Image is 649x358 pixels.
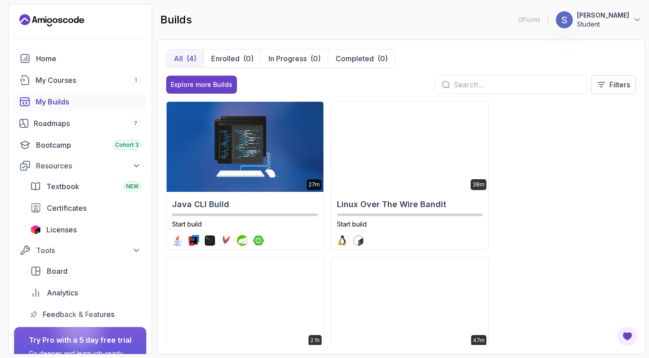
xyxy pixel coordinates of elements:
[47,203,86,213] span: Certificates
[36,140,141,150] div: Bootcamp
[25,221,146,239] a: licenses
[126,183,139,190] span: NEW
[171,80,232,89] div: Explore more Builds
[36,75,141,86] div: My Courses
[43,309,114,320] span: Feedback & Features
[134,120,137,127] span: 7
[25,199,146,217] a: certificates
[243,53,254,64] div: (0)
[172,220,202,228] span: Start build
[591,75,636,94] button: Filters
[555,11,642,29] button: user profile image[PERSON_NAME]Student
[337,235,348,246] img: linux logo
[609,79,630,90] p: Filters
[34,118,141,129] div: Roadmaps
[167,102,323,192] img: Java CLI Build card
[25,284,146,302] a: analytics
[14,242,146,258] button: Tools
[186,53,196,64] div: (4)
[115,141,139,149] span: Cohort 3
[331,102,488,192] img: Linux Over The Wire Bandit card
[331,101,489,250] a: Linux Over The Wire Bandit card38mLinux Over The Wire BanditStart buildlinux logobash logo
[135,77,137,84] span: 1
[377,53,388,64] div: (0)
[556,11,573,28] img: user profile image
[336,53,374,64] p: Completed
[167,50,204,68] button: All(4)
[331,258,488,348] img: Flyway and Spring Boot card
[36,245,141,256] div: Tools
[166,101,324,250] a: Java CLI Build card27mJava CLI BuildStart buildjava logointellij logoterminal logomaven logosprin...
[328,50,395,68] button: Completed(0)
[47,266,68,276] span: Board
[473,337,485,344] p: 47m
[36,160,141,171] div: Resources
[160,13,192,27] h2: builds
[337,220,367,228] span: Start build
[454,79,580,90] input: Search...
[25,177,146,195] a: textbook
[204,235,215,246] img: terminal logo
[174,53,183,64] p: All
[577,20,629,29] p: Student
[19,13,84,27] a: Landing page
[166,76,237,94] button: Explore more Builds
[46,224,77,235] span: Licenses
[353,235,364,246] img: bash logo
[310,337,320,344] p: 2.1h
[25,305,146,323] a: feedback
[188,235,199,246] img: intellij logo
[46,181,79,192] span: Textbook
[36,96,141,107] div: My Builds
[47,287,78,298] span: Analytics
[253,235,264,246] img: spring-boot logo
[14,93,146,111] a: builds
[14,136,146,154] a: bootcamp
[472,181,485,188] p: 38m
[14,114,146,132] a: roadmaps
[14,71,146,89] a: courses
[14,158,146,174] button: Resources
[204,50,261,68] button: Enrolled(0)
[309,181,320,188] p: 27m
[211,53,240,64] p: Enrolled
[172,198,318,211] h2: Java CLI Build
[172,235,183,246] img: java logo
[310,53,321,64] div: (0)
[337,198,483,211] h2: Linux Over The Wire Bandit
[237,235,248,246] img: spring logo
[30,225,41,234] img: jetbrains icon
[25,262,146,280] a: board
[577,11,629,20] p: [PERSON_NAME]
[518,15,540,24] p: 0 Points
[617,326,638,347] button: Open Feedback Button
[261,50,328,68] button: In Progress(0)
[14,50,146,68] a: home
[268,53,307,64] p: In Progress
[221,235,231,246] img: maven logo
[167,258,323,348] img: Spring Boot Product API card
[36,53,141,64] div: Home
